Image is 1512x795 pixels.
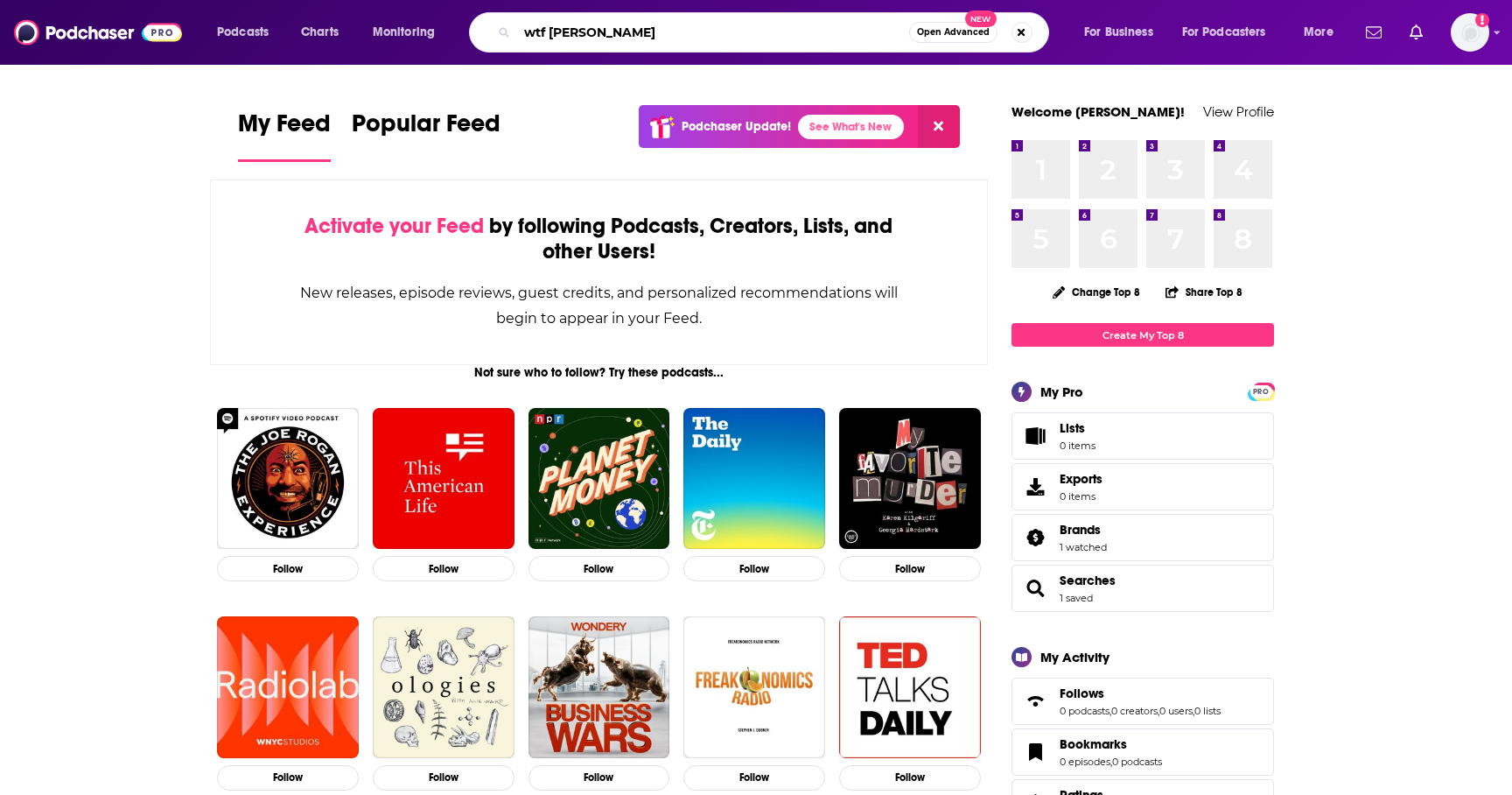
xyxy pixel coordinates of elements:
a: Popular Feed [352,109,500,162]
button: Follow [373,765,514,791]
a: 0 episodes [1060,756,1110,768]
a: 0 users [1159,705,1193,717]
div: Not sure who to follow? Try these podcasts... [210,365,988,380]
a: Show notifications dropdown [1359,18,1389,47]
img: The Joe Rogan Experience [217,408,359,550]
span: Popular Feed [352,109,500,149]
a: Brands [1018,525,1053,550]
div: My Activity [1040,649,1109,665]
a: Radiolab [217,616,359,758]
span: More [1304,20,1333,45]
a: PRO [1250,384,1271,397]
button: Follow [683,556,825,581]
img: TED Talks Daily [839,616,981,758]
span: Podcasts [217,20,269,45]
img: Business Wars [528,616,670,758]
span: Searches [1011,565,1274,612]
span: , [1193,705,1194,717]
a: 1 watched [1060,541,1107,553]
a: View Profile [1203,103,1274,120]
span: Bookmarks [1060,736,1127,752]
img: The Daily [683,408,825,550]
a: Freakonomics Radio [683,616,825,758]
svg: Add a profile image [1475,13,1489,27]
a: Welcome [PERSON_NAME]! [1011,103,1185,120]
p: Podchaser Update! [682,119,791,134]
span: , [1158,705,1159,717]
span: Lists [1060,420,1085,436]
span: Follows [1060,686,1104,701]
span: Monitoring [373,20,435,45]
div: by following Podcasts, Creators, Lists, and other Users! [298,214,899,264]
a: Lists [1011,412,1274,460]
span: , [1109,705,1111,717]
button: open menu [205,18,291,46]
button: Open AdvancedNew [909,22,997,43]
span: For Podcasters [1182,20,1266,45]
img: User Profile [1451,13,1489,52]
div: Search podcasts, credits, & more... [486,12,1066,53]
button: Follow [839,765,981,791]
div: My Pro [1040,383,1083,400]
button: open menu [360,18,458,46]
span: Exports [1018,475,1053,499]
a: 0 podcasts [1060,705,1109,717]
span: Brands [1011,514,1274,561]
img: Podchaser - Follow, Share and Rate Podcasts [14,16,182,49]
span: Bookmarks [1011,728,1274,776]
button: Follow [528,556,670,581]
span: For Business [1084,20,1153,45]
a: Brands [1060,522,1107,538]
img: Planet Money [528,408,670,550]
span: Brands [1060,522,1101,538]
span: Open Advanced [917,28,990,37]
a: Charts [290,18,349,46]
span: , [1110,756,1112,768]
a: Follows [1018,689,1053,714]
span: Exports [1060,471,1102,487]
span: Lists [1018,424,1053,448]
span: 0 items [1060,440,1095,452]
a: See What's New [798,115,904,139]
button: Follow [373,556,514,581]
a: Bookmarks [1060,736,1162,752]
button: Show profile menu [1451,13,1489,52]
img: My Favorite Murder with Karen Kilgariff and Georgia Hardstark [839,408,981,550]
a: Create My Top 8 [1011,323,1274,347]
a: 0 creators [1111,705,1158,717]
a: 0 lists [1194,705,1221,717]
span: 0 items [1060,490,1102,503]
button: Follow [683,765,825,791]
button: Follow [217,556,359,581]
span: Lists [1060,420,1095,436]
div: New releases, episode reviews, guest credits, and personalized recommendations will begin to appe... [298,280,899,331]
span: Charts [301,20,339,45]
button: Follow [217,765,359,791]
img: Ologies with Alie Ward [373,616,514,758]
span: My Feed [238,109,331,149]
button: open menu [1072,18,1175,46]
button: Follow [528,765,670,791]
button: open menu [1291,18,1355,46]
a: Searches [1060,573,1116,588]
a: Bookmarks [1018,740,1053,764]
span: Follows [1011,678,1274,725]
button: Change Top 8 [1042,281,1151,303]
span: New [965,11,997,27]
a: Show notifications dropdown [1403,18,1430,47]
input: Search podcasts, credits, & more... [517,18,909,46]
a: 1 saved [1060,592,1093,604]
img: This American Life [373,408,514,550]
span: Activate your Feed [304,213,484,239]
span: Logged in as rowan.sullivan [1451,13,1489,52]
